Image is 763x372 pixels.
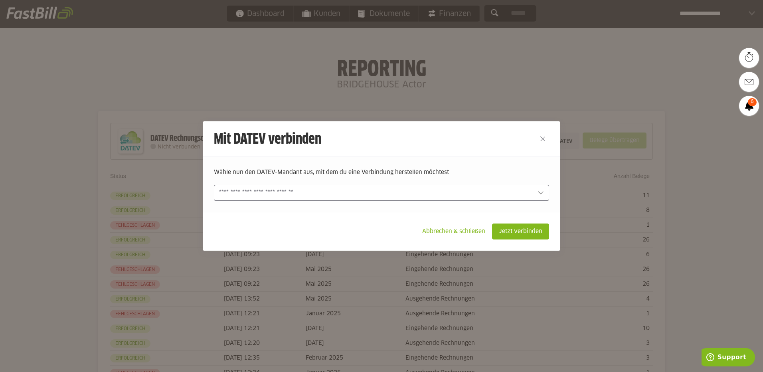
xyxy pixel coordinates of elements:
[415,224,492,239] sl-button: Abbrechen & schließen
[739,96,759,116] a: 6
[492,224,549,239] sl-button: Jetzt verbinden
[702,348,755,368] iframe: Öffnet ein Widget, in dem Sie weitere Informationen finden
[748,98,757,106] span: 6
[214,168,549,177] p: Wähle nun den DATEV-Mandant aus, mit dem du eine Verbindung herstellen möchtest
